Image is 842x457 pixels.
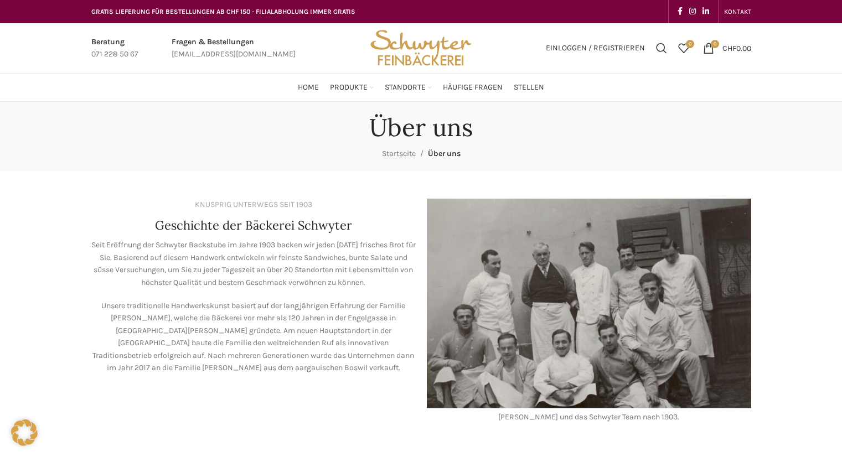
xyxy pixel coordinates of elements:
span: Stellen [514,82,544,93]
span: CHF [722,43,736,53]
a: Häufige Fragen [443,76,503,98]
span: Home [298,82,319,93]
a: Home [298,76,319,98]
span: GRATIS LIEFERUNG FÜR BESTELLUNGEN AB CHF 150 - FILIALABHOLUNG IMMER GRATIS [91,8,355,15]
a: Linkedin social link [699,4,712,19]
span: Häufige Fragen [443,82,503,93]
a: Infobox link [91,36,138,61]
a: Produkte [330,76,374,98]
a: Infobox link [172,36,296,61]
a: 0 [673,37,695,59]
h4: Geschichte der Bäckerei Schwyter [155,217,352,234]
a: Standorte [385,76,432,98]
img: Bäckerei Schwyter [366,23,475,73]
a: Instagram social link [686,4,699,19]
a: Startseite [382,149,416,158]
span: 0 [686,40,694,48]
bdi: 0.00 [722,43,751,53]
a: KONTAKT [724,1,751,23]
div: [PERSON_NAME] und das Schwyter Team nach 1903. [427,411,751,423]
span: Über uns [428,149,461,158]
a: Facebook social link [674,4,686,19]
div: KNUSPRIG UNTERWEGS SEIT 1903 [195,199,312,211]
div: Secondary navigation [719,1,757,23]
span: Standorte [385,82,426,93]
a: Stellen [514,76,544,98]
h1: Über uns [369,113,473,142]
span: Einloggen / Registrieren [546,44,645,52]
p: Unsere traditionelle Handwerkskunst basiert auf der langjährigen Erfahrung der Familie [PERSON_NA... [91,300,416,374]
p: Seit Eröffnung der Schwyter Backstube im Jahre 1903 backen wir jeden [DATE] frisches Brot für Sie... [91,239,416,289]
div: Meine Wunschliste [673,37,695,59]
a: Suchen [650,37,673,59]
div: Main navigation [86,76,757,98]
span: 0 [711,40,719,48]
span: KONTAKT [724,8,751,15]
span: Produkte [330,82,368,93]
a: Einloggen / Registrieren [540,37,650,59]
a: Site logo [366,43,475,52]
a: 0 CHF0.00 [698,37,757,59]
